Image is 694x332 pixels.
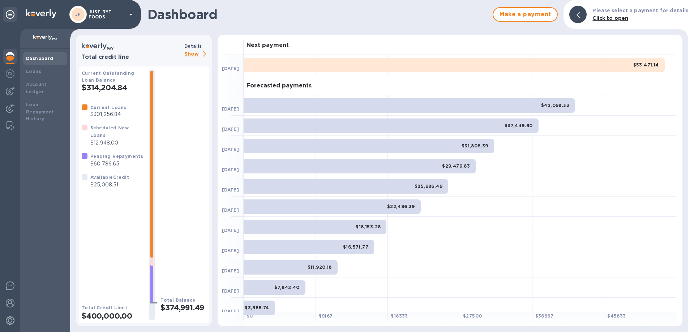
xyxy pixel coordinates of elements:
[82,70,134,83] b: Current Outstanding Loan Balance
[592,8,688,13] b: Please select a payment for details
[245,305,269,310] b: $3,988.74
[222,309,239,314] b: [DATE]
[160,303,206,312] h2: $374,991.49
[90,139,143,147] p: $12,948.00
[160,297,195,303] b: Total Balance
[82,83,143,92] h2: $314,204.84
[90,181,129,189] p: $25,008.51
[493,7,558,22] button: Make a payment
[26,56,53,61] b: Dashboard
[415,184,442,189] b: $25,986.49
[222,187,239,193] b: [DATE]
[90,125,129,138] b: Scheduled New Loans
[89,9,125,20] p: JUST RYT FOODS
[356,224,381,229] b: $18,153.28
[147,7,489,22] h1: Dashboard
[463,313,482,319] b: $ 27500
[26,9,56,18] img: Logo
[633,62,659,68] b: $53,471.14
[3,7,17,22] div: Unpin categories
[308,264,332,270] b: $11,920.18
[26,69,41,74] b: Loans
[505,123,533,128] b: $37,449.90
[222,248,239,253] b: [DATE]
[82,305,127,310] b: Total Credit Limit
[247,82,312,89] h3: Forecasted payments
[222,288,239,294] b: [DATE]
[222,147,239,152] b: [DATE]
[274,285,300,290] b: $7,842.40
[222,167,239,172] b: [DATE]
[607,313,626,319] b: $ 45833
[499,10,551,19] span: Make a payment
[90,174,129,180] b: Available Credit
[90,154,143,159] b: Pending Repayments
[222,66,239,71] b: [DATE]
[222,268,239,273] b: [DATE]
[222,126,239,132] b: [DATE]
[592,15,628,21] b: Click to open
[541,103,569,108] b: $42,098.33
[184,43,202,49] b: Details
[90,105,127,110] b: Current Loans
[26,82,47,94] b: Account Ledger
[26,102,54,122] b: Loan Repayment History
[184,50,209,59] p: Show
[391,313,408,319] b: $ 18333
[222,228,239,233] b: [DATE]
[535,313,553,319] b: $ 36667
[75,12,81,17] b: JF
[82,54,181,61] h3: Total credit line
[90,160,143,168] p: $60,786.65
[319,313,333,319] b: $ 9167
[247,313,253,319] b: $ 0
[442,163,470,169] b: $29,479.83
[90,111,127,118] p: $301,256.84
[462,143,488,148] b: $31,808.39
[222,106,239,112] b: [DATE]
[82,311,143,320] h2: $400,000.00
[222,207,239,213] b: [DATE]
[343,244,368,250] b: $16,571.77
[6,69,14,78] img: Foreign exchange
[247,42,289,49] h3: Next payment
[387,204,415,209] b: $22,486.39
